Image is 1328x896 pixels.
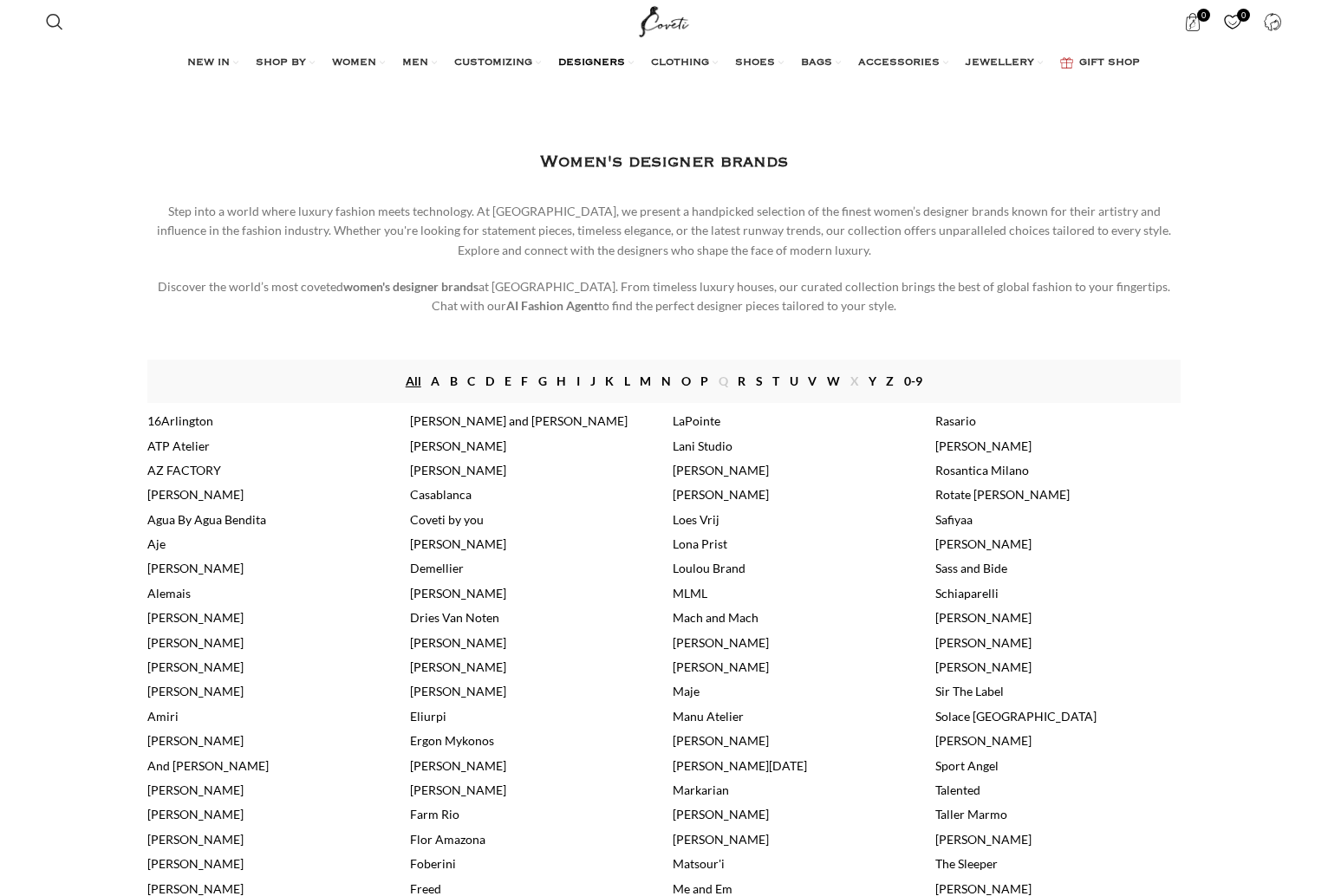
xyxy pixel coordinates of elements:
a: Freed [410,881,441,896]
a: V [808,372,817,391]
a: Rasario [935,413,976,428]
a: Sport Angel [935,758,999,773]
a: [PERSON_NAME] [673,832,769,847]
a: O [681,372,691,391]
div: Search [37,4,72,39]
span: Q [719,372,728,391]
a: NEW IN [187,46,238,81]
a: BAGS [801,46,841,81]
a: [PERSON_NAME] [935,610,1032,625]
a: [PERSON_NAME] [147,832,244,847]
a: Amiri [147,709,179,724]
a: WOMEN [332,46,385,81]
a: K [605,372,614,391]
a: [PERSON_NAME][DATE] [673,758,807,773]
a: [PERSON_NAME] [147,487,244,502]
a: Farm Rio [410,807,459,821]
a: CLOTHING [651,46,718,81]
a: T [772,372,779,391]
span: BAGS [801,56,832,70]
a: SHOP BY [256,46,315,81]
a: W [827,372,840,391]
a: [PERSON_NAME] [147,635,244,650]
a: SHOES [735,46,784,81]
a: All [406,372,421,391]
a: [PERSON_NAME] [410,635,506,650]
a: [PERSON_NAME] [147,561,244,575]
a: [PERSON_NAME] [410,586,506,601]
span: NEW IN [187,56,230,70]
a: And [PERSON_NAME] [147,758,269,773]
a: P [700,372,708,391]
a: [PERSON_NAME] [147,856,244,871]
a: D [485,372,494,391]
a: [PERSON_NAME] [147,881,244,896]
a: [PERSON_NAME] [410,782,506,797]
a: Loulou Brand [673,561,745,575]
a: Rosantica Milano [935,463,1029,477]
div: Main navigation [37,46,1290,81]
a: [PERSON_NAME] [147,659,244,674]
a: Solace [GEOGRAPHIC_DATA] [935,709,1097,724]
a: [PERSON_NAME] [673,807,769,821]
a: [PERSON_NAME] [935,659,1032,674]
a: Maje [673,684,700,698]
a: AZ FACTORY [147,463,221,477]
a: JEWELLERY [966,46,1043,81]
img: GiftBag [1060,57,1073,68]
a: Me and Em [673,881,732,896]
a: [PERSON_NAME] [147,782,244,797]
span: CUSTOMIZING [454,56,532,70]
a: I [576,372,580,391]
a: [PERSON_NAME] [673,733,769,748]
a: Ergon Mykonos [410,733,494,748]
a: Safiyaa [935,512,973,527]
a: ATP Atelier [147,438,210,453]
a: [PERSON_NAME] [147,684,244,698]
a: Sir The Label [935,684,1004,698]
a: 16Arlington [147,413,213,428]
a: Foberini [410,856,456,871]
a: G [538,372,547,391]
a: CUSTOMIZING [454,46,541,81]
a: [PERSON_NAME] [935,438,1032,453]
a: R [738,372,745,391]
a: [PERSON_NAME] [410,438,506,453]
a: 0 [1175,4,1211,39]
a: DESIGNERS [558,46,634,81]
a: Mach and Mach [673,610,758,625]
a: A [431,372,439,391]
a: Z [886,372,894,391]
a: S [756,372,763,391]
a: F [521,372,528,391]
a: H [557,372,566,391]
a: [PERSON_NAME] and [PERSON_NAME] [410,413,628,428]
a: [PERSON_NAME] [147,807,244,821]
a: [PERSON_NAME] [410,536,506,551]
a: [PERSON_NAME] [935,733,1032,748]
strong: AI Fashion Agent [506,298,598,313]
a: LaPointe [673,413,720,428]
span: ACCESSORIES [858,56,940,70]
a: Agua By Agua Bendita [147,512,266,527]
p: Discover the world’s most coveted at [GEOGRAPHIC_DATA]. From timeless luxury houses, our curated ... [147,277,1181,316]
a: N [661,372,671,391]
a: 0 [1215,4,1251,39]
a: MLML [673,586,707,601]
h1: Women's designer brands [540,149,788,176]
a: Lona Prist [673,536,727,551]
span: DESIGNERS [558,56,625,70]
a: GIFT SHOP [1060,46,1140,81]
a: Matsour'i [673,856,725,871]
span: X [850,372,859,391]
a: [PERSON_NAME] [673,659,769,674]
span: GIFT SHOP [1079,56,1140,70]
a: Aje [147,536,166,551]
span: SHOP BY [256,56,306,70]
a: [PERSON_NAME] [935,536,1032,551]
a: [PERSON_NAME] [935,832,1032,847]
strong: women's designer brands [343,279,478,294]
a: MEN [402,46,437,81]
a: Lani Studio [673,438,732,453]
a: [PERSON_NAME] [147,733,244,748]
